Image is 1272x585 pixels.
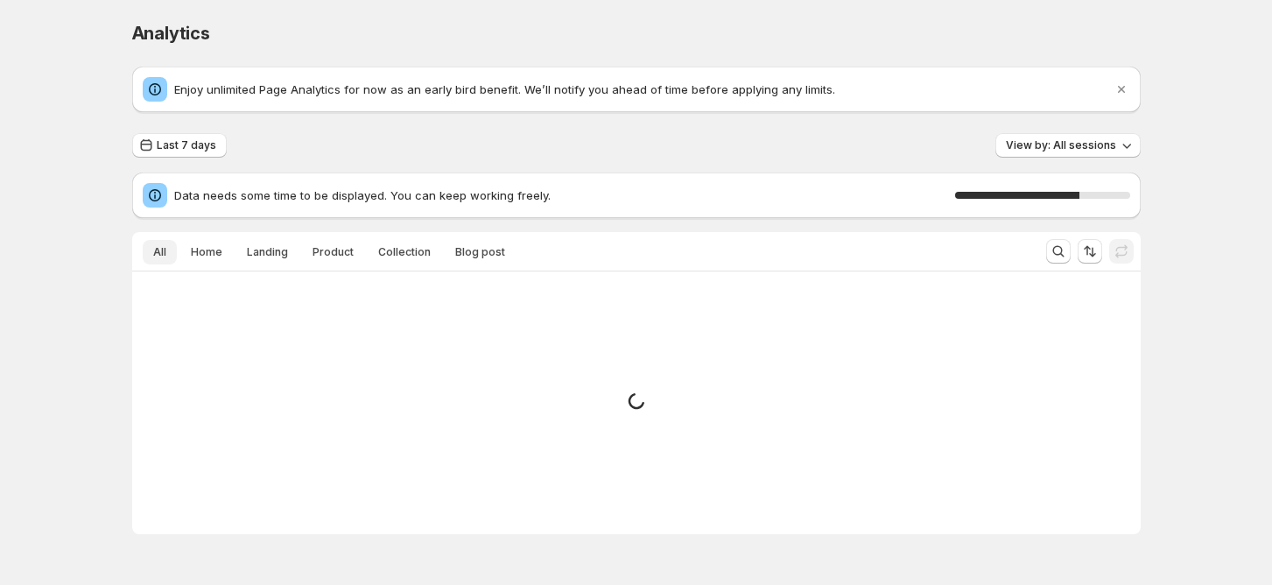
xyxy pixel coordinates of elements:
[1046,239,1071,264] button: Search and filter results
[191,245,222,259] span: Home
[174,81,1113,98] p: Enjoy unlimited Page Analytics for now as an early bird benefit. We’ll notify you ahead of time b...
[1006,138,1116,152] span: View by: All sessions
[313,245,354,259] span: Product
[455,245,505,259] span: Blog post
[157,138,216,152] span: Last 7 days
[1078,239,1102,264] button: Sort the results
[174,187,955,204] span: Data needs some time to be displayed. You can keep working freely.
[132,23,210,44] span: Analytics
[378,245,431,259] span: Collection
[1109,77,1134,102] button: Dismiss notification
[247,245,288,259] span: Landing
[132,133,227,158] button: Last 7 days
[153,245,166,259] span: All
[995,133,1141,158] button: View by: All sessions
